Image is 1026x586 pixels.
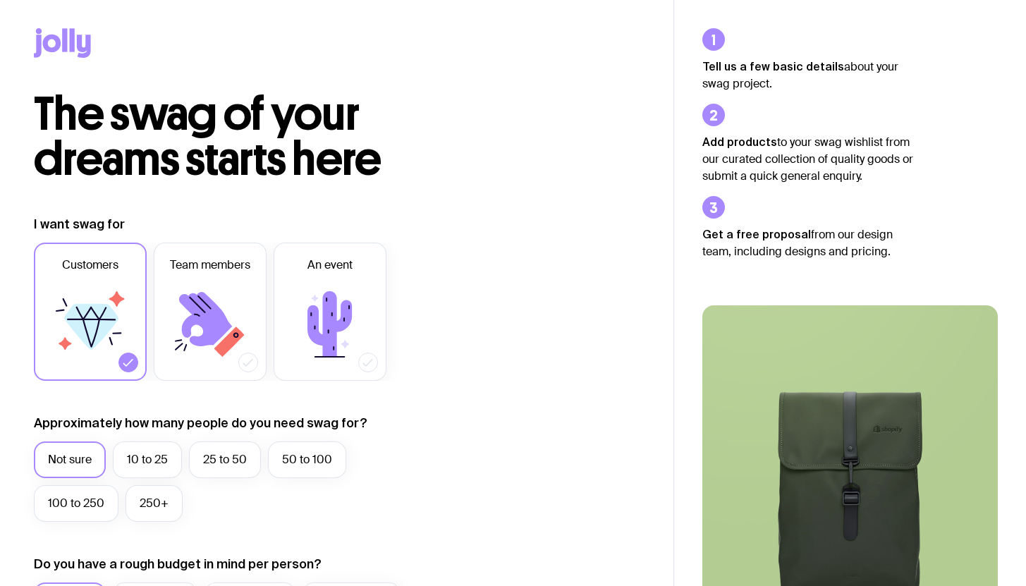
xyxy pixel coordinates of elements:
label: Approximately how many people do you need swag for? [34,415,367,432]
label: 10 to 25 [113,441,182,478]
span: Team members [170,257,250,274]
p: to your swag wishlist from our curated collection of quality goods or submit a quick general enqu... [702,133,914,185]
label: I want swag for [34,216,125,233]
strong: Tell us a few basic details [702,60,844,73]
label: Do you have a rough budget in mind per person? [34,556,322,573]
label: Not sure [34,441,106,478]
p: from our design team, including designs and pricing. [702,226,914,260]
span: An event [307,257,353,274]
strong: Get a free proposal [702,228,811,240]
label: 250+ [126,485,183,522]
label: 100 to 250 [34,485,118,522]
label: 25 to 50 [189,441,261,478]
span: The swag of your dreams starts here [34,86,381,187]
label: 50 to 100 [268,441,346,478]
span: Customers [62,257,118,274]
strong: Add products [702,135,777,148]
p: about your swag project. [702,58,914,92]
